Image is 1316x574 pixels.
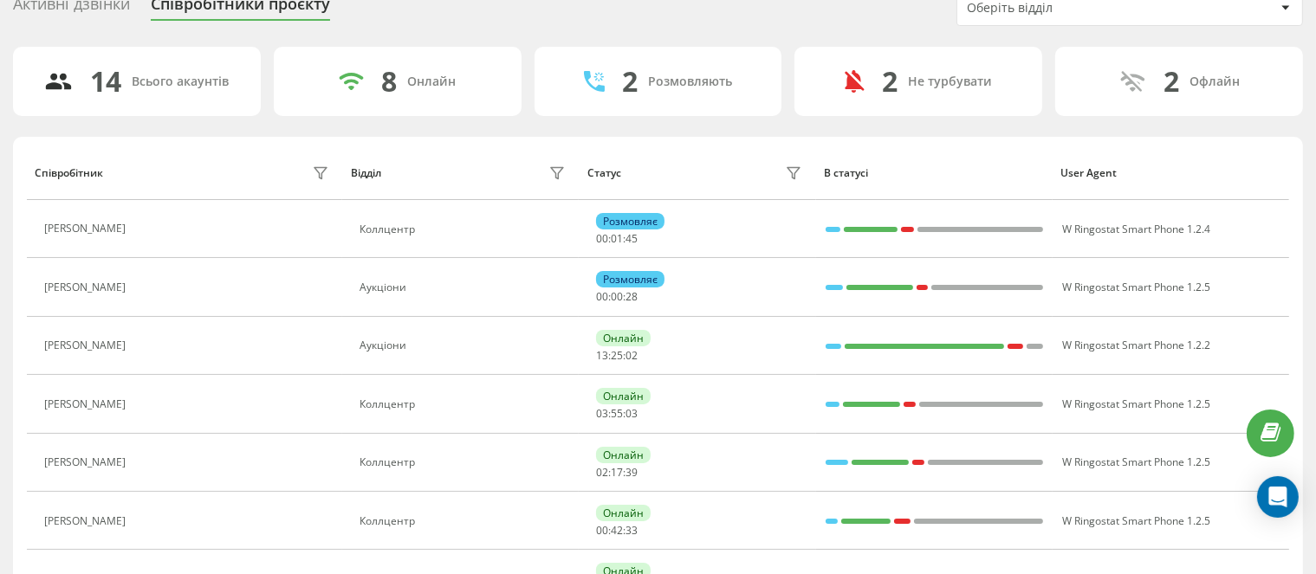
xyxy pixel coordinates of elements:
span: 00 [596,289,608,304]
span: 45 [626,231,638,246]
span: W Ringostat Smart Phone 1.2.4 [1062,222,1210,236]
div: Коллцентр [360,456,569,468]
span: 28 [626,289,638,304]
span: 13 [596,348,608,363]
span: 33 [626,523,638,538]
div: 14 [90,65,121,98]
div: Розмовляють [648,74,732,89]
div: [PERSON_NAME] [44,515,130,527]
span: 02 [596,465,608,480]
div: [PERSON_NAME] [44,456,130,468]
div: Оберіть відділ [967,1,1174,16]
div: Онлайн [596,505,651,521]
div: Розмовляє [596,213,664,229]
div: : : [596,467,638,479]
div: [PERSON_NAME] [44,339,130,351]
div: [PERSON_NAME] [44,223,130,235]
div: Всього акаунтів [132,74,229,89]
div: User Agent [1060,167,1280,179]
div: [PERSON_NAME] [44,398,130,410]
div: 2 [1164,65,1180,98]
div: [PERSON_NAME] [44,281,130,293]
div: Коллцентр [360,398,569,410]
div: 2 [622,65,638,98]
div: : : [596,233,638,245]
span: 02 [626,348,638,363]
div: : : [596,408,638,420]
div: Статус [587,167,621,179]
div: Офлайн [1190,74,1241,89]
div: Коллцентр [360,223,569,235]
div: Коллцентр [360,515,569,527]
span: W Ringostat Smart Phone 1.2.5 [1062,513,1210,528]
span: W Ringostat Smart Phone 1.2.5 [1062,455,1210,469]
div: Онлайн [407,74,456,89]
div: : : [596,291,638,303]
div: Онлайн [596,388,651,404]
div: 8 [381,65,397,98]
div: : : [596,350,638,362]
span: 01 [611,231,623,246]
div: Не турбувати [908,74,992,89]
div: Аукціони [360,339,569,351]
div: Онлайн [596,330,651,346]
span: 03 [596,406,608,421]
span: 17 [611,465,623,480]
span: 55 [611,406,623,421]
span: 00 [611,289,623,304]
span: W Ringostat Smart Phone 1.2.5 [1062,280,1210,294]
div: Відділ [351,167,381,179]
span: 00 [596,523,608,538]
div: Аукціони [360,281,569,293]
div: 2 [882,65,898,98]
span: 00 [596,231,608,246]
div: Розмовляє [596,271,664,287]
span: 39 [626,465,638,480]
span: 42 [611,523,623,538]
div: Співробітник [35,167,103,179]
span: W Ringostat Smart Phone 1.2.5 [1062,397,1210,411]
div: Онлайн [596,447,651,463]
span: 03 [626,406,638,421]
div: В статусі [824,167,1044,179]
span: W Ringostat Smart Phone 1.2.2 [1062,338,1210,352]
span: 25 [611,348,623,363]
div: : : [596,525,638,537]
div: Open Intercom Messenger [1257,476,1299,518]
